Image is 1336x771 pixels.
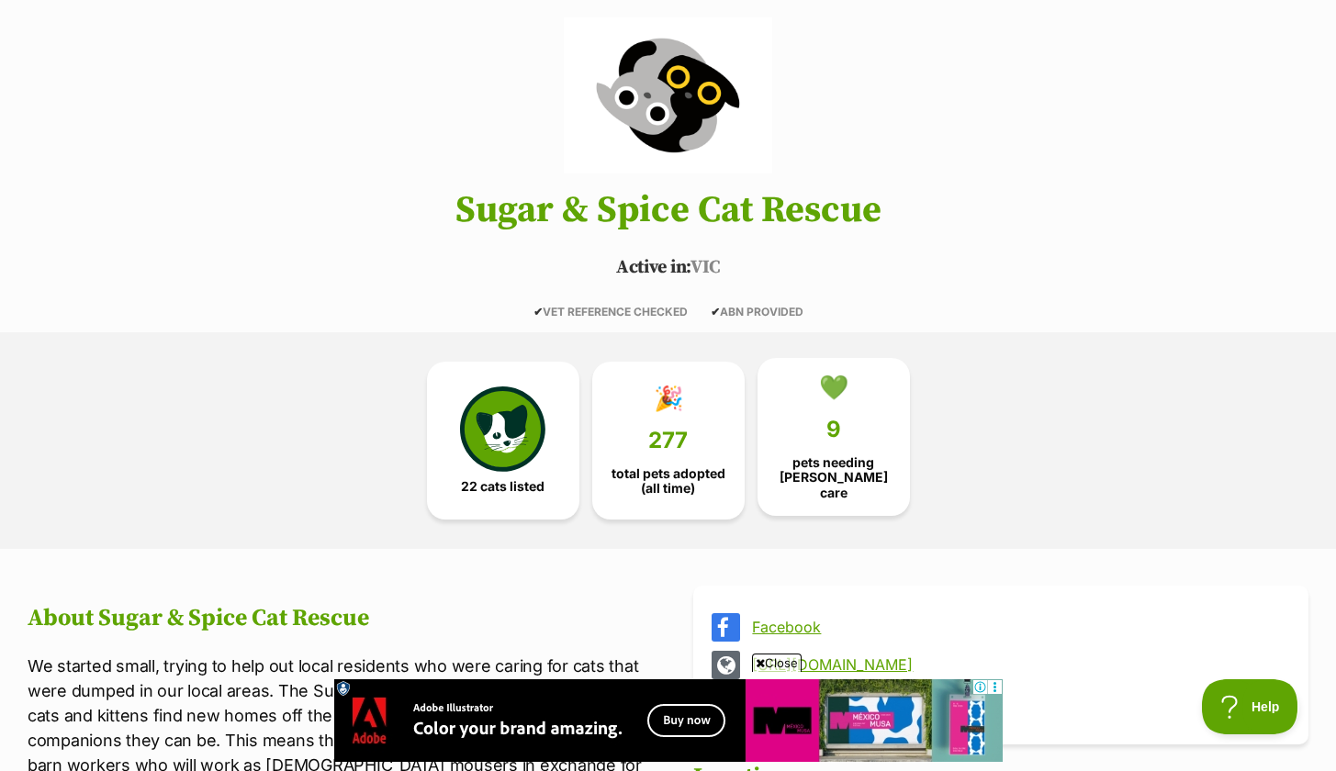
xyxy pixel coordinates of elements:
a: 🎉 277 total pets adopted (all time) [592,362,745,520]
span: Close [752,654,802,672]
iframe: Help Scout Beacon - Open [1202,679,1299,734]
span: VET REFERENCE CHECKED [533,305,688,318]
a: [URL][DOMAIN_NAME] [752,656,1283,673]
a: 22 cats listed [427,362,579,520]
span: 22 cats listed [461,479,545,494]
icon: ✔ [533,305,543,318]
span: pets needing [PERSON_NAME] care [773,455,894,499]
img: Sugar & Spice Cat Rescue [563,17,772,173]
span: ABN PROVIDED [711,305,803,318]
a: Facebook [752,619,1283,635]
span: 9 [826,417,841,442]
a: 💚 9 pets needing [PERSON_NAME] care [758,358,910,516]
span: Active in: [616,256,690,279]
img: cat-icon-068c71abf8fe30c970a85cd354bc8e23425d12f6e8612795f06af48be43a487a.svg [460,386,545,471]
icon: ✔ [711,305,720,318]
span: total pets adopted (all time) [608,466,729,496]
span: 277 [648,428,688,453]
iframe: Advertisement [334,679,1003,762]
a: @sugarandspicecatresuce [752,694,1283,710]
div: 💚 [819,374,848,401]
div: 🎉 [654,385,683,412]
h2: About Sugar & Spice Cat Rescue [28,605,643,632]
